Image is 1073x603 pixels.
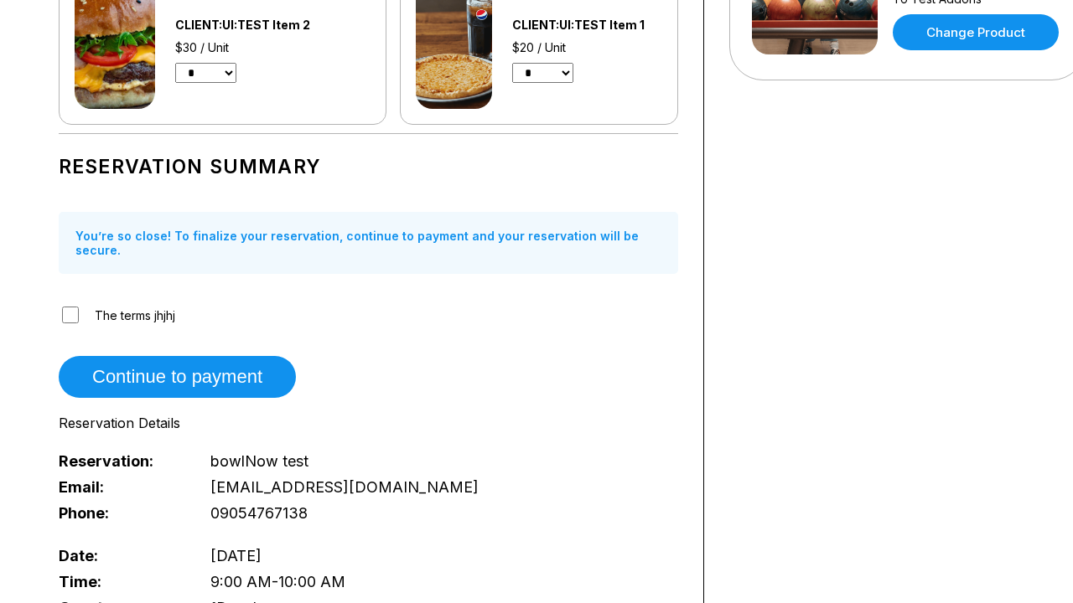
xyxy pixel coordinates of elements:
[59,415,678,431] div: Reservation Details
[210,478,479,496] span: [EMAIL_ADDRESS][DOMAIN_NAME]
[95,308,175,322] span: The terms jhjhj
[59,155,678,178] h1: Reservation Summary
[175,18,355,32] div: CLIENT:UI:TEST Item 2
[59,504,183,522] span: Phone:
[59,478,183,496] span: Email:
[512,18,662,32] div: CLIENT:UI:TEST Item 1
[59,573,183,590] span: Time:
[210,452,308,470] span: bowlNow test
[59,356,296,398] button: Continue to payment
[175,40,355,54] div: $30 / Unit
[59,452,183,470] span: Reservation:
[59,547,183,564] span: Date:
[210,573,345,590] span: 9:00 AM - 10:00 AM
[210,504,308,522] span: 09054767138
[893,14,1059,50] a: Change Product
[210,547,262,564] span: [DATE]
[512,40,662,54] div: $20 / Unit
[59,212,678,274] div: You’re so close! To finalize your reservation, continue to payment and your reservation will be s...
